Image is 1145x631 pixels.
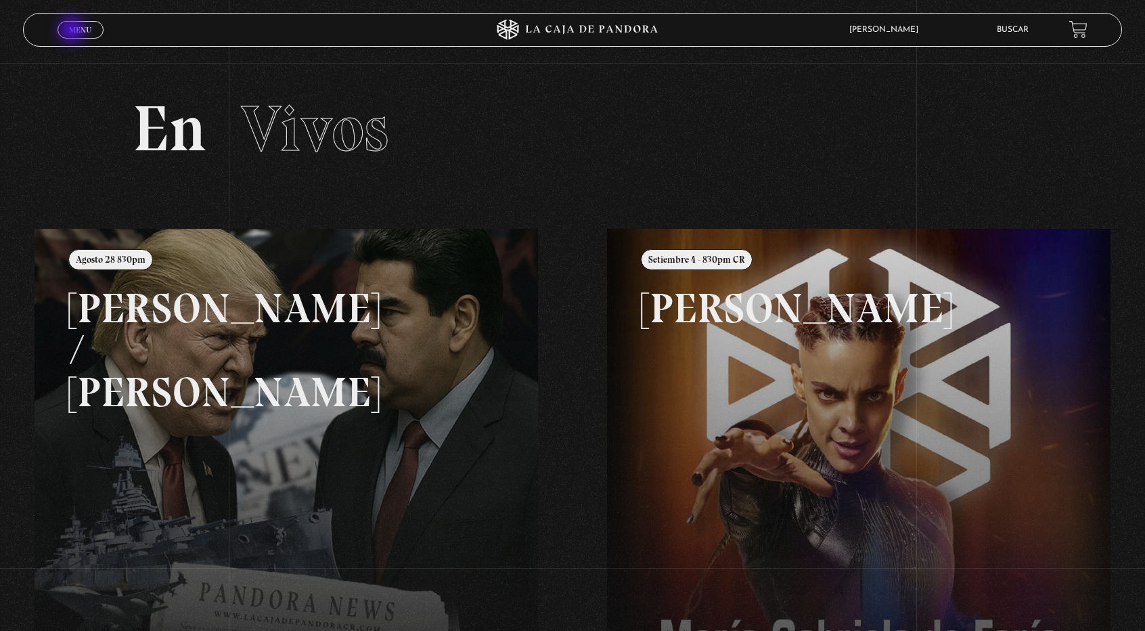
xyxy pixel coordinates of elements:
span: Cerrar [64,37,96,46]
a: Buscar [997,26,1029,34]
span: [PERSON_NAME] [843,26,932,34]
span: Vivos [241,90,388,167]
span: Menu [69,26,91,34]
a: View your shopping cart [1069,20,1087,39]
h2: En [133,97,1012,161]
